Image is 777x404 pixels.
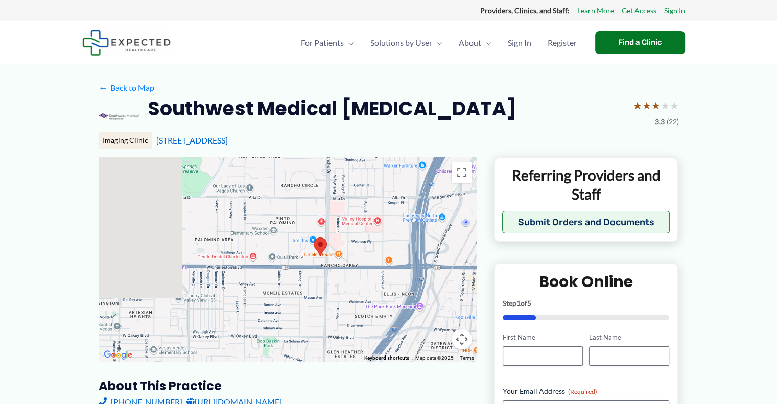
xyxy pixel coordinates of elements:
p: Step of [503,300,670,307]
a: Find a Clinic [595,31,685,54]
button: Toggle fullscreen view [452,162,472,183]
p: Referring Providers and Staff [502,166,670,203]
button: Map camera controls [452,329,472,349]
a: ←Back to Map [99,80,154,96]
span: ★ [642,96,651,115]
nav: Primary Site Navigation [293,25,585,61]
a: [STREET_ADDRESS] [156,135,228,145]
span: Menu Toggle [481,25,491,61]
a: For PatientsMenu Toggle [293,25,362,61]
a: Learn More [577,4,614,17]
span: 3.3 [655,115,665,128]
a: Sign In [500,25,539,61]
a: AboutMenu Toggle [451,25,500,61]
span: About [459,25,481,61]
span: Menu Toggle [432,25,442,61]
h3: About this practice [99,378,477,394]
span: For Patients [301,25,344,61]
label: First Name [503,332,583,342]
h2: Southwest Medical [MEDICAL_DATA] [148,96,516,121]
span: ← [99,83,108,92]
span: Sign In [508,25,531,61]
span: Menu Toggle [344,25,354,61]
span: (Required) [568,388,597,395]
span: 1 [516,299,521,307]
img: Expected Healthcare Logo - side, dark font, small [82,30,171,56]
span: ★ [661,96,670,115]
button: Keyboard shortcuts [364,354,409,362]
span: Map data ©2025 [415,355,454,361]
span: ★ [651,96,661,115]
span: ★ [670,96,679,115]
h2: Book Online [503,272,670,292]
a: Get Access [622,4,656,17]
a: Terms (opens in new tab) [460,355,474,361]
label: Your Email Address [503,386,670,396]
span: Solutions by User [370,25,432,61]
div: Imaging Clinic [99,132,152,149]
span: (22) [667,115,679,128]
strong: Providers, Clinics, and Staff: [480,6,570,15]
span: 5 [527,299,531,307]
a: Open this area in Google Maps (opens a new window) [101,348,135,362]
a: Sign In [664,4,685,17]
a: Register [539,25,585,61]
a: Solutions by UserMenu Toggle [362,25,451,61]
span: Register [548,25,577,61]
span: ★ [633,96,642,115]
button: Submit Orders and Documents [502,211,670,233]
img: Google [101,348,135,362]
label: Last Name [589,332,669,342]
